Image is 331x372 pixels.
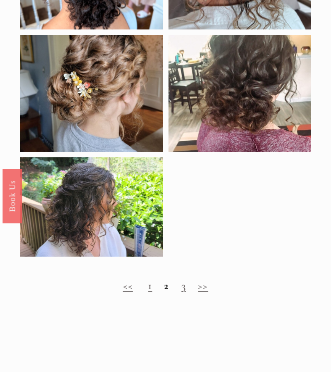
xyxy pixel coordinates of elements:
[198,279,208,292] a: >>
[123,279,133,292] a: <<
[164,279,169,292] strong: 2
[148,279,152,292] a: 1
[20,314,293,354] span: Wedding Hairstyles for Brides with Natural Curls -
[181,279,186,292] a: 3
[2,168,22,223] a: Book Us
